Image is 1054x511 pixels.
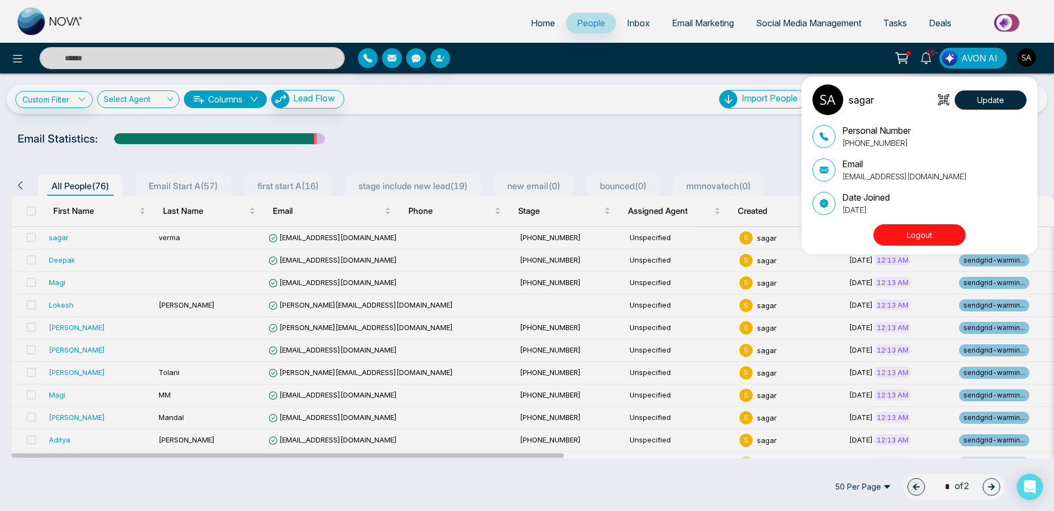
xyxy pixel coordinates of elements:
[842,137,911,149] p: [PHONE_NUMBER]
[1017,474,1043,500] div: Open Intercom Messenger
[842,204,890,215] p: [DATE]
[842,124,911,137] p: Personal Number
[842,157,967,171] p: Email
[842,171,967,182] p: [EMAIL_ADDRESS][DOMAIN_NAME]
[849,93,874,107] p: sagar
[955,90,1027,110] button: Update
[842,191,890,204] p: Date Joined
[873,224,966,246] button: Logout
